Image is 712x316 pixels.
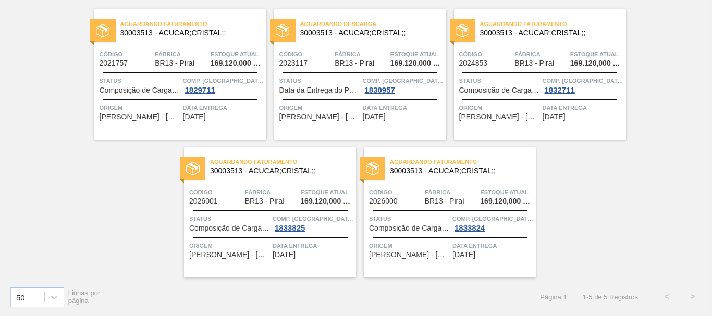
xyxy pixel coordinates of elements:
a: statusAguardando Faturamento30003513 - ACUCAR;CRISTAL;;Código2026001FábricaBR13 - PiraíEstoque at... [176,147,356,277]
span: Fábrica [245,187,298,197]
span: 30003513 - ACUCAR;CRISTAL;; [120,29,258,37]
span: BR13 - Piraí [514,59,554,67]
span: Código [279,49,333,59]
img: status [276,24,289,37]
button: < [654,284,680,310]
button: > [680,284,706,310]
span: Código [100,49,153,59]
span: Status [279,75,360,86]
span: 30003513 - ACUCAR;CRISTAL;; [390,167,527,175]
span: 169.120,000 KG [211,59,264,67]
span: Fábrica [514,49,568,59]
span: Código [189,187,242,197]
div: 1833824 [452,224,487,232]
span: 169.120,000 KG [570,59,623,67]
span: Comp. Carga [183,75,264,86]
span: NARDINI - VISTA ALEGRE DO ALTO (SP) [100,113,180,121]
div: 1832711 [543,86,577,94]
span: 10/09/2025 [183,113,206,121]
div: 1829711 [183,86,217,94]
span: Estoque atual [390,49,444,59]
img: status [186,162,200,175]
span: Fábrica [155,49,208,59]
span: Comp. Carga [273,213,353,224]
a: statusAguardando Descarga30003513 - ACUCAR;CRISTAL;;Código2023117FábricaBR13 - PiraíEstoque atual... [266,9,446,140]
span: Data entrega [273,241,353,251]
span: Data entrega [183,103,264,113]
span: NARDINI - VISTA ALEGRE DO ALTO (SP) [459,113,540,121]
span: NARDINI - VISTA ALEGRE DO ALTO (SP) [279,113,360,121]
span: BR13 - Piraí [335,59,374,67]
div: 1833825 [273,224,307,232]
span: Origem [459,103,540,113]
span: 30003513 - ACUCAR;CRISTAL;; [480,29,618,37]
span: NARDINI - VISTA ALEGRE DO ALTO (SP) [369,251,450,259]
span: 2024853 [459,59,488,67]
span: Status [100,75,180,86]
span: Aguardando Descarga [300,19,446,29]
a: Comp. [GEOGRAPHIC_DATA]1833825 [273,213,353,232]
span: Data entrega [543,103,623,113]
span: 169.120,000 KG [300,197,353,205]
span: Composição de Carga Aceita [189,224,270,232]
span: Código [459,49,512,59]
span: Composição de Carga Aceita [369,224,450,232]
span: Origem [279,103,360,113]
img: status [96,24,109,37]
span: Status [369,213,450,224]
span: 169.120,000 KG [390,59,444,67]
span: Composição de Carga Aceita [459,86,540,94]
a: Comp. [GEOGRAPHIC_DATA]1829711 [183,75,264,94]
span: Estoque atual [480,187,533,197]
span: Comp. Carga [363,75,444,86]
span: 2021757 [100,59,128,67]
span: 2026000 [369,197,398,205]
span: Página : 1 [540,293,567,301]
span: Status [189,213,270,224]
img: status [366,162,379,175]
span: 12/09/2025 [543,113,566,121]
span: 10/09/2025 [363,113,386,121]
span: Data entrega [363,103,444,113]
span: 2026001 [189,197,218,205]
span: Fábrica [425,187,478,197]
span: 17/09/2025 [452,251,475,259]
span: Estoque atual [211,49,264,59]
span: Data da Entrega do Pedido Atrasada [279,86,360,94]
span: 15/09/2025 [273,251,296,259]
div: 50 [16,293,25,301]
span: Estoque atual [570,49,623,59]
a: Comp. [GEOGRAPHIC_DATA]1832711 [543,75,623,94]
span: 30003513 - ACUCAR;CRISTAL;; [210,167,348,175]
span: BR13 - Piraí [245,197,285,205]
span: Fábrica [335,49,388,59]
span: Aguardando Faturamento [480,19,626,29]
span: Aguardando Faturamento [210,157,356,167]
span: Estoque atual [300,187,353,197]
span: 30003513 - ACUCAR;CRISTAL;; [300,29,438,37]
span: Aguardando Faturamento [120,19,266,29]
span: 1 - 5 de 5 Registros [583,293,638,301]
span: Origem [189,241,270,251]
span: Linhas por página [68,289,101,305]
span: Composição de Carga Aceita [100,86,180,94]
span: Data entrega [452,241,533,251]
span: 169.120,000 KG [480,197,533,205]
a: Comp. [GEOGRAPHIC_DATA]1830957 [363,75,444,94]
span: Comp. Carga [543,75,623,86]
a: Comp. [GEOGRAPHIC_DATA]1833824 [452,213,533,232]
span: BR13 - Piraí [425,197,464,205]
a: statusAguardando Faturamento30003513 - ACUCAR;CRISTAL;;Código2021757FábricaBR13 - PiraíEstoque at... [87,9,266,140]
span: NARDINI - VISTA ALEGRE DO ALTO (SP) [189,251,270,259]
div: 1830957 [363,86,397,94]
span: BR13 - Piraí [155,59,194,67]
a: statusAguardando Faturamento30003513 - ACUCAR;CRISTAL;;Código2026000FábricaBR13 - PiraíEstoque at... [356,147,536,277]
span: Origem [369,241,450,251]
span: Origem [100,103,180,113]
span: Comp. Carga [452,213,533,224]
a: statusAguardando Faturamento30003513 - ACUCAR;CRISTAL;;Código2024853FábricaBR13 - PiraíEstoque at... [446,9,626,140]
span: Status [459,75,540,86]
span: Aguardando Faturamento [390,157,536,167]
img: status [456,24,469,37]
span: 2023117 [279,59,308,67]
